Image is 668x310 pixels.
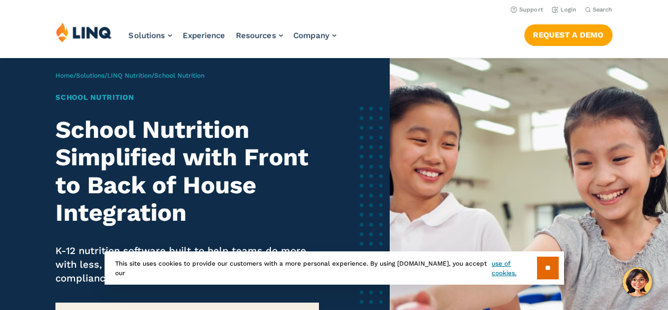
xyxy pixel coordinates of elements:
button: Open Search Bar [585,6,613,14]
a: Support [511,6,543,13]
span: Solutions [129,31,165,40]
a: Resources [236,31,283,40]
span: School Nutrition [154,72,204,79]
nav: Button Navigation [524,22,613,45]
a: Request a Demo [524,24,613,45]
a: use of cookies. [492,259,537,278]
p: K-12 nutrition software built to help teams do more with less, maximize efficiency, and ensure co... [55,244,318,286]
h2: School Nutrition Simplified with Front to Back of House Integration [55,116,318,227]
nav: Primary Navigation [129,22,336,57]
div: This site uses cookies to provide our customers with a more personal experience. By using [DOMAIN... [105,251,564,285]
a: Login [552,6,577,13]
span: Company [294,31,330,40]
span: Resources [236,31,276,40]
a: Company [294,31,336,40]
a: Solutions [129,31,172,40]
a: Solutions [76,72,105,79]
span: / / / [55,72,204,79]
img: LINQ | K‑12 Software [56,22,112,42]
a: LINQ Nutrition [107,72,152,79]
a: Experience [183,31,225,40]
h1: School Nutrition [55,92,318,103]
span: Search [593,6,613,13]
a: Home [55,72,73,79]
button: Hello, have a question? Let’s chat. [623,267,652,297]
